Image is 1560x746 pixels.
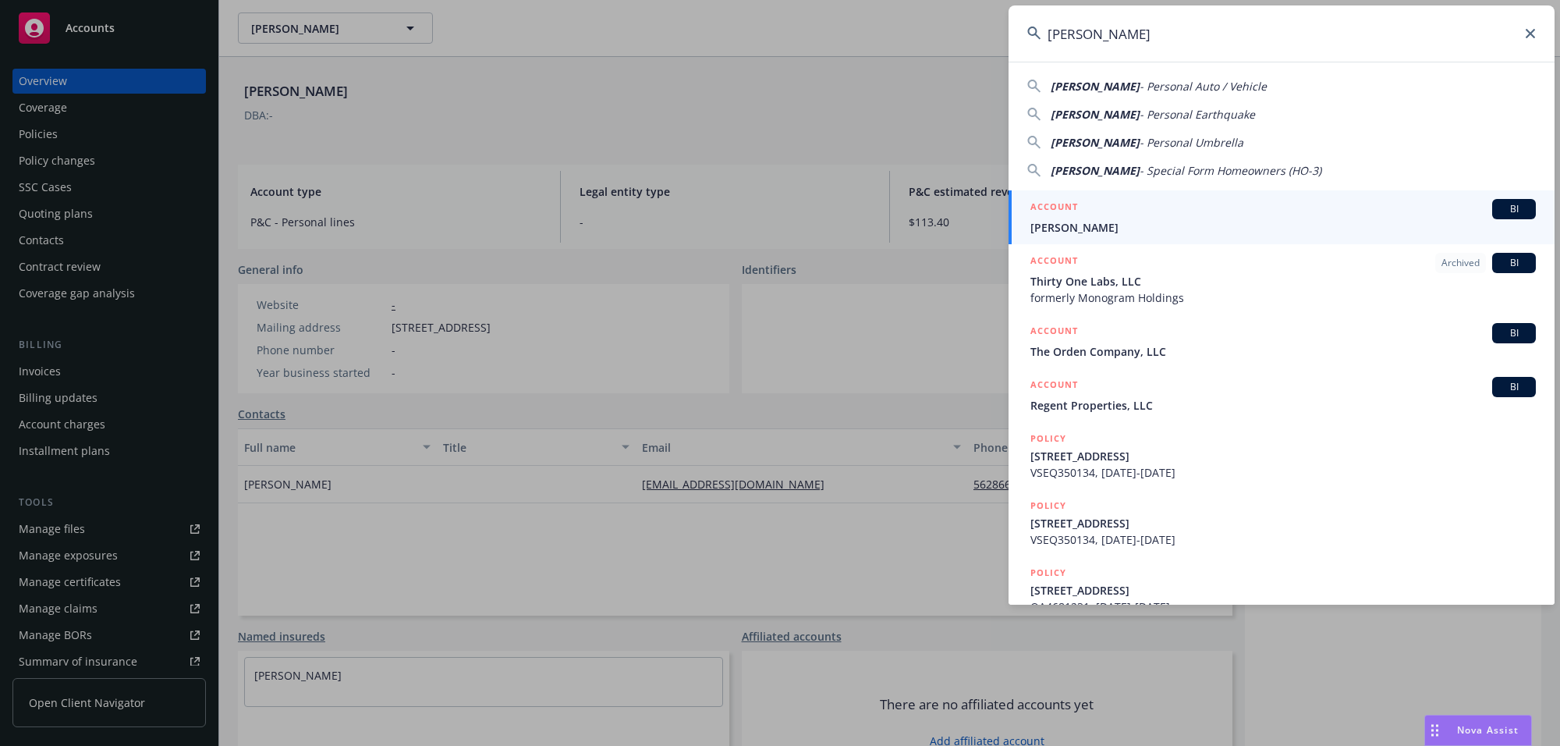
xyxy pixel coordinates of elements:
[1030,599,1536,615] span: OA4681231, [DATE]-[DATE]
[1051,135,1140,150] span: [PERSON_NAME]
[1030,431,1066,446] h5: POLICY
[1441,256,1480,270] span: Archived
[1030,515,1536,531] span: [STREET_ADDRESS]
[1498,202,1530,216] span: BI
[1030,448,1536,464] span: [STREET_ADDRESS]
[1030,253,1078,272] h5: ACCOUNT
[1030,464,1536,481] span: VSEQ350134, [DATE]-[DATE]
[1009,368,1555,422] a: ACCOUNTBIRegent Properties, LLC
[1030,531,1536,548] span: VSEQ350134, [DATE]-[DATE]
[1424,715,1532,746] button: Nova Assist
[1030,397,1536,414] span: Regent Properties, LLC
[1009,489,1555,556] a: POLICY[STREET_ADDRESS]VSEQ350134, [DATE]-[DATE]
[1498,326,1530,340] span: BI
[1425,716,1445,745] div: Drag to move
[1009,556,1555,623] a: POLICY[STREET_ADDRESS]OA4681231, [DATE]-[DATE]
[1030,498,1066,513] h5: POLICY
[1030,565,1066,581] h5: POLICY
[1051,107,1140,122] span: [PERSON_NAME]
[1457,723,1519,737] span: Nova Assist
[1009,422,1555,489] a: POLICY[STREET_ADDRESS]VSEQ350134, [DATE]-[DATE]
[1140,79,1267,94] span: - Personal Auto / Vehicle
[1009,314,1555,368] a: ACCOUNTBIThe Orden Company, LLC
[1009,5,1555,62] input: Search...
[1051,79,1140,94] span: [PERSON_NAME]
[1030,323,1078,342] h5: ACCOUNT
[1030,219,1536,236] span: [PERSON_NAME]
[1498,380,1530,394] span: BI
[1051,163,1140,178] span: [PERSON_NAME]
[1140,163,1321,178] span: - Special Form Homeowners (HO-3)
[1030,199,1078,218] h5: ACCOUNT
[1140,107,1255,122] span: - Personal Earthquake
[1009,244,1555,314] a: ACCOUNTArchivedBIThirty One Labs, LLCformerly Monogram Holdings
[1140,135,1243,150] span: - Personal Umbrella
[1030,290,1536,306] span: formerly Monogram Holdings
[1498,256,1530,270] span: BI
[1030,343,1536,360] span: The Orden Company, LLC
[1009,190,1555,244] a: ACCOUNTBI[PERSON_NAME]
[1030,582,1536,599] span: [STREET_ADDRESS]
[1030,273,1536,290] span: Thirty One Labs, LLC
[1030,377,1078,396] h5: ACCOUNT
